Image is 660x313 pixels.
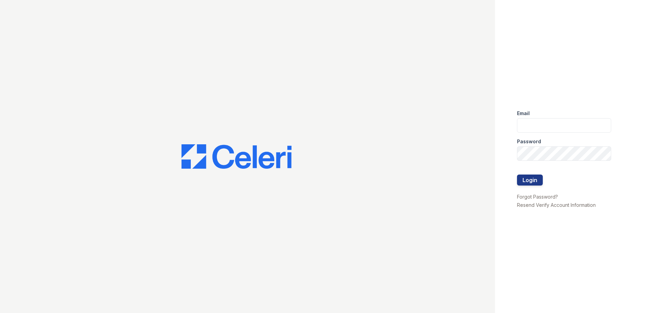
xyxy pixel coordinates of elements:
[181,144,291,169] img: CE_Logo_Blue-a8612792a0a2168367f1c8372b55b34899dd931a85d93a1a3d3e32e68fde9ad4.png
[517,194,558,200] a: Forgot Password?
[517,175,543,186] button: Login
[517,110,530,117] label: Email
[517,138,541,145] label: Password
[517,202,596,208] a: Resend Verify Account Information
